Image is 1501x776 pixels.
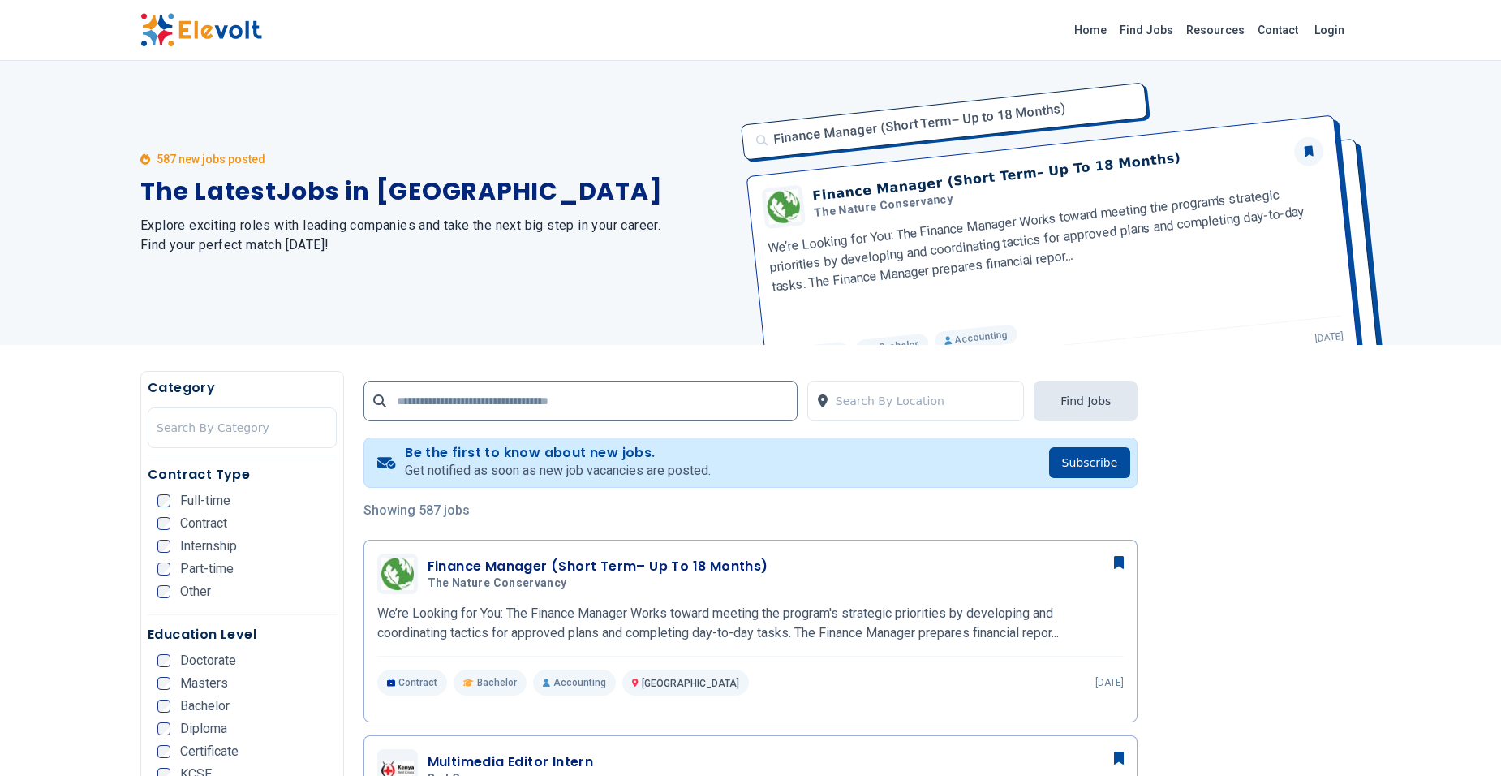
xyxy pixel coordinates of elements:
[428,557,768,576] h3: Finance Manager (Short Term– Up To 18 Months)
[180,654,236,667] span: Doctorate
[377,604,1125,643] p: We’re Looking for You: The Finance Manager Works toward meeting the program's strategic prioritie...
[180,677,228,690] span: Masters
[642,678,739,689] span: [GEOGRAPHIC_DATA]
[533,670,616,696] p: Accounting
[377,670,448,696] p: Contract
[157,563,170,576] input: Part-time
[148,625,337,645] h5: Education Level
[157,654,170,667] input: Doctorate
[157,494,170,507] input: Full-time
[1305,14,1354,46] a: Login
[377,554,1125,696] a: The Nature ConservancyFinance Manager (Short Term– Up To 18 Months)The Nature ConservancyWe’re Lo...
[1113,17,1180,43] a: Find Jobs
[157,540,170,553] input: Internship
[1251,17,1305,43] a: Contact
[180,585,211,598] span: Other
[405,445,711,461] h4: Be the first to know about new jobs.
[180,700,230,713] span: Bachelor
[140,177,731,206] h1: The Latest Jobs in [GEOGRAPHIC_DATA]
[157,745,170,758] input: Certificate
[180,540,237,553] span: Internship
[157,585,170,598] input: Other
[157,677,170,690] input: Masters
[157,151,265,167] p: 587 new jobs posted
[157,517,170,530] input: Contract
[1095,676,1124,689] p: [DATE]
[1068,17,1113,43] a: Home
[1049,447,1131,478] button: Subscribe
[428,576,567,591] span: The Nature Conservancy
[1180,17,1251,43] a: Resources
[140,216,731,255] h2: Explore exciting roles with leading companies and take the next big step in your career. Find you...
[148,378,337,398] h5: Category
[1034,381,1138,421] button: Find Jobs
[157,722,170,735] input: Diploma
[180,722,227,735] span: Diploma
[405,461,711,481] p: Get notified as soon as new job vacancies are posted.
[477,676,517,689] span: Bachelor
[180,745,239,758] span: Certificate
[381,558,414,590] img: The Nature Conservancy
[148,465,337,485] h5: Contract Type
[180,517,227,530] span: Contract
[157,700,170,713] input: Bachelor
[428,752,594,772] h3: Multimedia Editor Intern
[180,494,230,507] span: Full-time
[140,13,262,47] img: Elevolt
[363,501,1138,520] p: Showing 587 jobs
[180,563,234,576] span: Part-time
